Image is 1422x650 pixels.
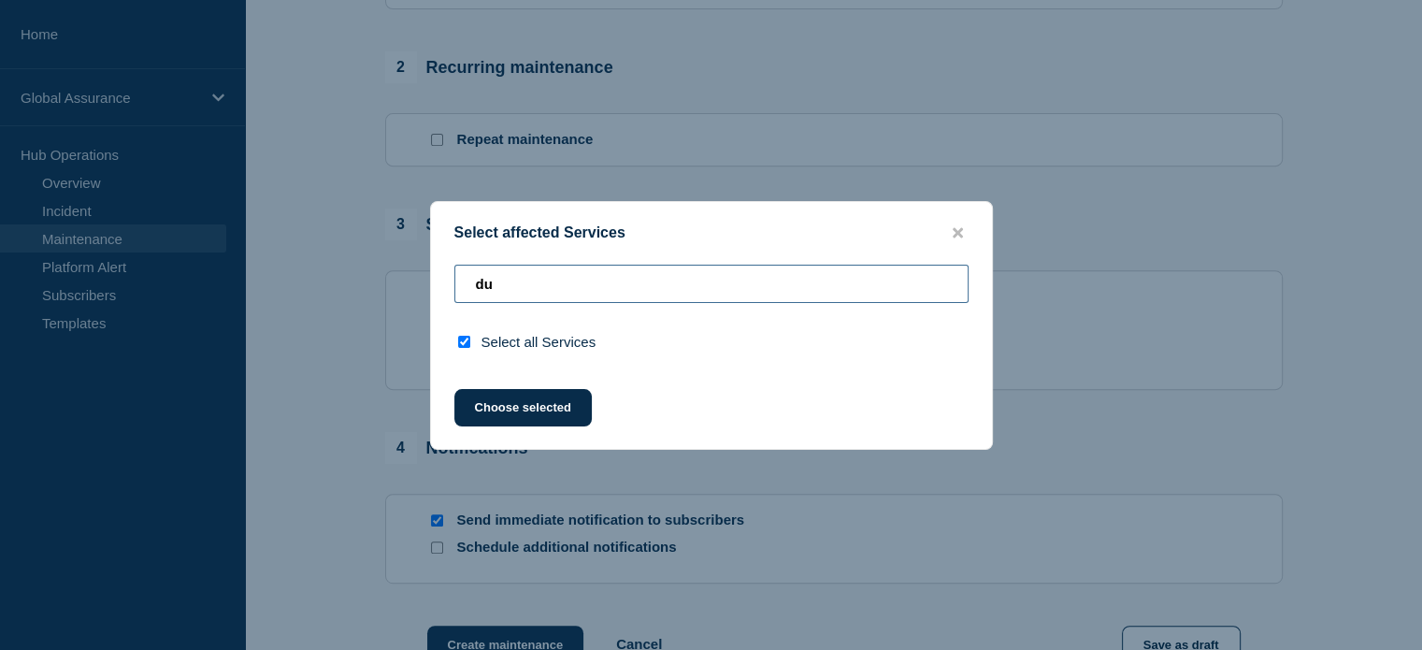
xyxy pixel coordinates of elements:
[458,336,470,348] input: select all checkbox
[481,334,596,350] span: Select all Services
[431,224,992,242] div: Select affected Services
[454,265,969,303] input: Search
[454,389,592,426] button: Choose selected
[947,224,969,242] button: close button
